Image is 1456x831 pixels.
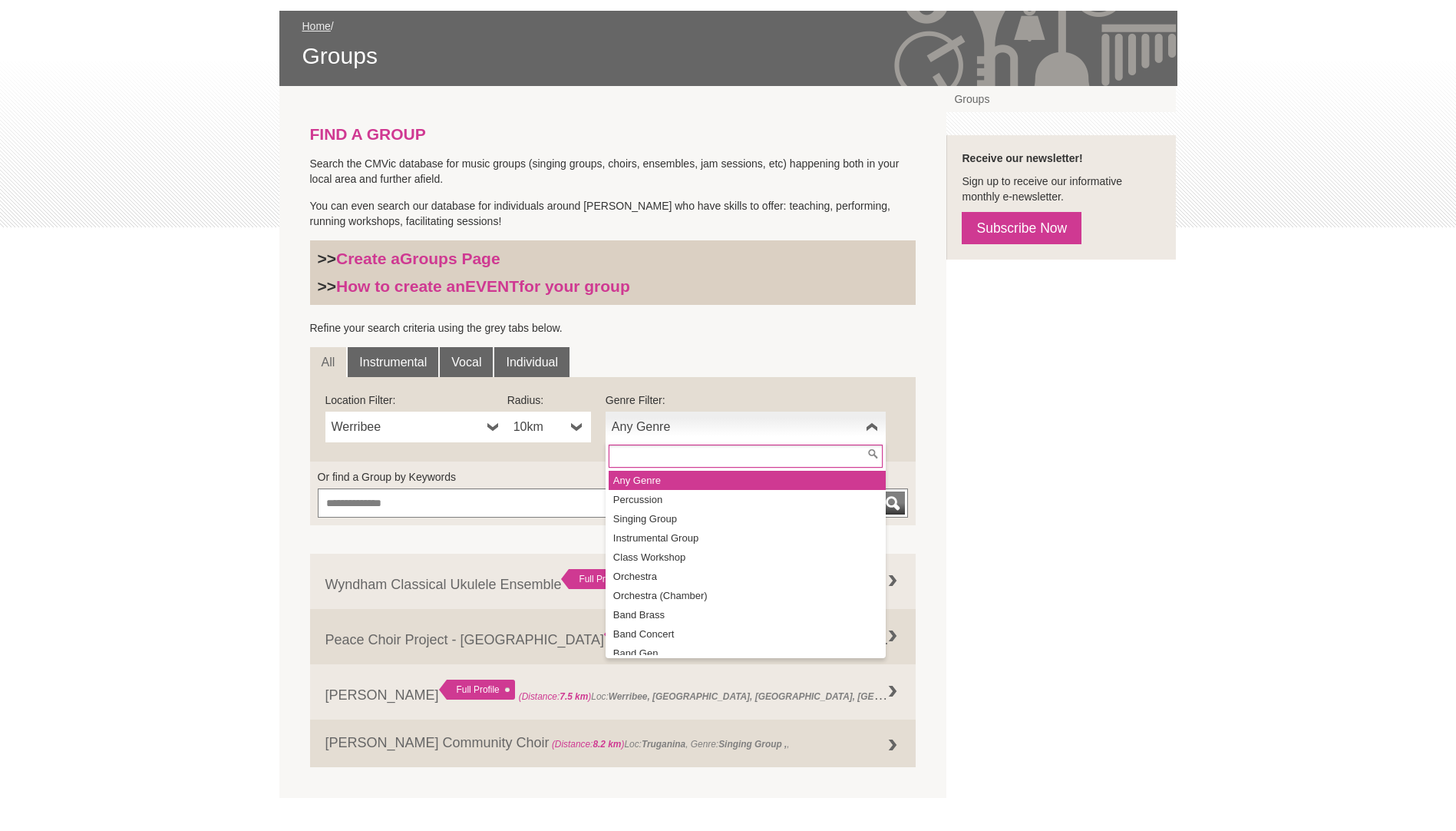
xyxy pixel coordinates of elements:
[962,152,1082,164] strong: Receive our newsletter!
[609,567,886,586] li: Orchestra
[609,548,886,567] li: Class Workshop
[336,250,500,267] a: Create aGroups Page
[325,392,507,408] label: Location Filter:
[310,347,347,378] a: All
[439,680,515,700] div: Full Profile
[507,412,591,442] a: 10km
[507,392,591,408] label: Radius:
[310,554,916,609] a: Wyndham Classical Ukulele Ensemble Full Profile (Distance:0.6 km)Loc:Werribee, Genre:Instrumental...
[606,412,886,442] a: Any Genre
[561,569,637,589] div: Full Profile
[310,720,916,767] a: [PERSON_NAME] Community Choir (Distance:8.2 km)Loc:Truganina, Genre:Singing Group ,,
[552,739,625,750] span: (Distance: )
[318,469,909,485] label: Or find a Group by Keywords
[962,212,1081,244] a: Subscribe Now
[302,18,1154,71] div: /
[348,347,438,378] a: Instrumental
[400,250,500,267] strong: Groups Page
[609,605,886,624] li: Band Brass
[465,277,519,295] strong: EVENT
[560,691,588,702] strong: 7.5 km
[519,691,592,702] span: (Distance: )
[318,249,909,269] h3: >>
[302,20,331,32] a: Home
[318,276,909,296] h3: >>
[440,347,493,378] a: Vocal
[609,471,886,490] li: Any Genre
[962,174,1161,204] p: Sign up to receive our informative monthly e-newsletter.
[609,644,886,663] li: Band Gen
[612,418,860,436] span: Any Genre
[609,624,886,644] li: Band Concert
[325,412,507,442] a: Werribee
[310,125,426,143] strong: FIND A GROUP
[494,347,570,378] a: Individual
[609,586,886,605] li: Orchestra (Chamber)
[609,687,1369,703] strong: Werribee, [GEOGRAPHIC_DATA], [GEOGRAPHIC_DATA], [GEOGRAPHIC_DATA], [GEOGRAPHIC_DATA], [GEOGRAPHIC...
[513,418,565,436] span: 10km
[310,156,916,187] p: Search the CMVic database for music groups (singing groups, choirs, ensembles, jam sessions, etc)...
[332,418,481,436] span: Werribee
[604,624,680,644] div: Full Profile
[302,41,1154,71] span: Groups
[550,739,790,750] span: Loc: , Genre: ,
[310,664,916,720] a: [PERSON_NAME] Full Profile (Distance:7.5 km)Loc:Werribee, [GEOGRAPHIC_DATA], [GEOGRAPHIC_DATA], [...
[609,528,886,548] li: Instrumental Group
[718,739,787,750] strong: Singing Group ,
[310,609,916,664] a: Peace Choir Project - [GEOGRAPHIC_DATA] Full Profile (Distance:5.0 km)Loc:Hoppers Crossing, Genre...
[946,86,1176,112] a: Groups
[593,739,621,750] strong: 8.2 km
[310,320,916,336] p: Refine your search criteria using the grey tabs below.
[310,198,916,229] p: You can even search our database for individuals around [PERSON_NAME] who have skills to offer: t...
[609,509,886,528] li: Singing Group
[336,277,630,295] a: How to create anEVENTfor your group
[609,490,886,509] li: Percussion
[606,392,886,408] label: Genre Filter:
[642,739,685,750] strong: Truganina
